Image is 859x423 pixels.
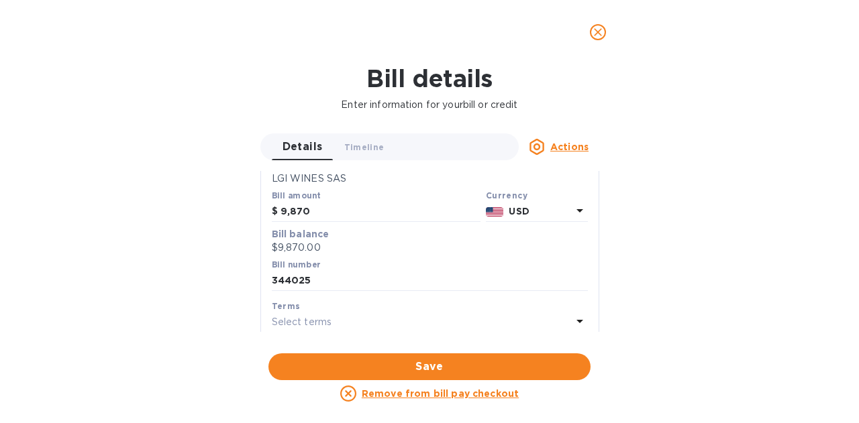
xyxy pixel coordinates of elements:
p: LGI WINES SAS [272,172,588,186]
label: Bill number [272,261,320,269]
span: Timeline [344,140,385,154]
button: Save [268,353,591,380]
span: Save [279,359,580,375]
b: Terms [272,301,301,311]
img: USD [486,207,504,217]
input: Enter bill number [272,271,588,291]
b: Bill balance [272,229,330,239]
div: $ [272,202,281,222]
p: Enter information for your bill or credit [11,98,848,112]
u: Actions [550,141,589,152]
h1: Bill details [11,64,848,93]
b: Currency [486,190,527,200]
button: close [582,16,614,48]
p: Select terms [272,315,332,329]
p: $9,870.00 [272,241,588,255]
input: $ Enter bill amount [281,202,481,222]
b: USD [509,206,529,217]
span: Details [283,137,323,156]
u: Remove from bill pay checkout [362,388,519,399]
label: Bill amount [272,192,320,200]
